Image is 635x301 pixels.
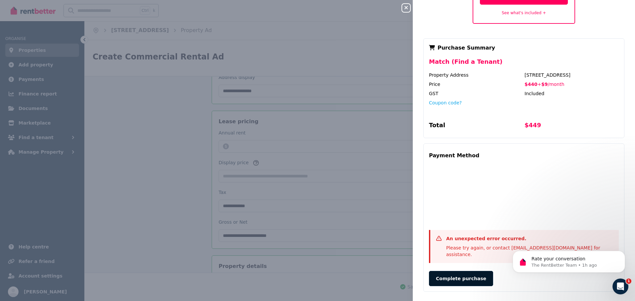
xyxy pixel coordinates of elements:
[429,99,462,106] button: Coupon code?
[541,82,548,87] span: $9
[446,235,614,242] h3: An unexpected error occurred.
[525,121,619,132] div: $449
[613,279,628,294] iframe: Intercom live chat
[429,44,619,52] div: Purchase Summary
[525,72,619,78] div: [STREET_ADDRESS]
[429,149,479,162] div: Payment Method
[429,271,493,286] button: Complete purchase
[428,164,620,226] iframe: Secure payment input frame
[502,11,546,15] a: See what's included +
[503,237,635,283] iframe: Intercom notifications message
[537,82,541,87] span: +
[525,90,619,97] div: Included
[429,90,523,97] div: GST
[626,279,631,284] span: 1
[429,72,523,78] div: Property Address
[429,57,619,72] div: Match (Find a Tenant)
[429,121,523,132] div: Total
[446,245,614,258] div: Please try again, or contact [EMAIL_ADDRESS][DOMAIN_NAME] for assistance.
[429,81,523,88] div: Price
[548,82,564,87] span: / month
[525,82,537,87] span: $440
